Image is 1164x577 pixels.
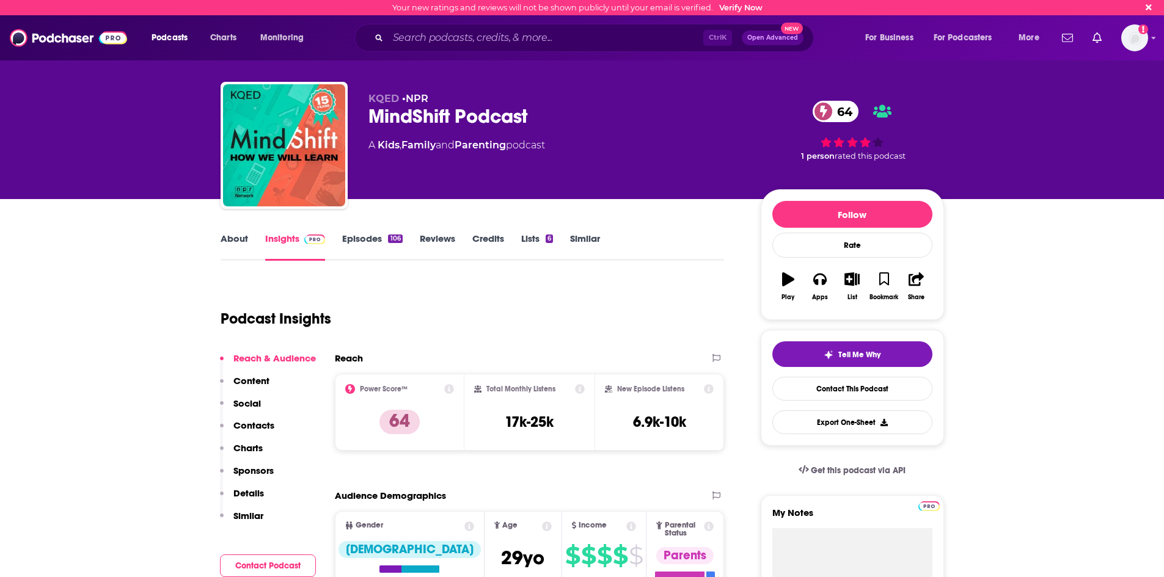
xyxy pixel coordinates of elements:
[233,419,274,431] p: Contacts
[1121,24,1148,51] span: Logged in as mdye
[581,546,596,565] span: $
[220,397,261,420] button: Social
[838,350,880,360] span: Tell Me Why
[824,350,833,360] img: tell me why sparkle
[772,233,932,258] div: Rate
[260,29,304,46] span: Monitoring
[392,3,763,12] div: Your new ratings and reviews will not be shown publicly until your email is verified.
[339,541,481,558] div: [DEMOGRAPHIC_DATA]
[857,28,929,48] button: open menu
[703,30,732,46] span: Ctrl K
[10,26,127,49] img: Podchaser - Follow, Share and Rate Podcasts
[366,24,825,52] div: Search podcasts, credits, & more...
[847,294,857,301] div: List
[368,93,399,104] span: KQED
[436,139,455,151] span: and
[221,233,248,261] a: About
[502,521,518,529] span: Age
[934,29,992,46] span: For Podcasters
[202,28,244,48] a: Charts
[772,377,932,401] a: Contact This Podcast
[143,28,203,48] button: open menu
[781,23,803,34] span: New
[617,385,684,393] h2: New Episode Listens
[233,465,274,476] p: Sponsors
[233,487,264,499] p: Details
[865,29,913,46] span: For Business
[789,455,916,485] a: Get this podcast via API
[772,507,932,528] label: My Notes
[633,413,686,431] h3: 6.9k-10k
[220,465,274,487] button: Sponsors
[772,410,932,434] button: Export One-Sheet
[1121,24,1148,51] button: Show profile menu
[900,264,932,308] button: Share
[486,385,555,393] h2: Total Monthly Listens
[220,352,316,375] button: Reach & Audience
[801,151,835,161] span: 1 person
[472,233,504,261] a: Credits
[233,352,316,364] p: Reach & Audience
[252,28,320,48] button: open menu
[546,234,553,243] div: 6
[378,139,400,151] a: Kids
[360,385,408,393] h2: Power Score™
[772,264,804,308] button: Play
[368,138,545,153] div: A podcast
[388,28,703,48] input: Search podcasts, credits, & more...
[220,419,274,442] button: Contacts
[356,521,383,529] span: Gender
[210,29,236,46] span: Charts
[772,341,932,367] button: tell me why sparkleTell Me Why
[233,442,263,454] p: Charts
[265,233,326,261] a: InsightsPodchaser Pro
[1121,24,1148,51] img: User Profile
[908,294,924,301] div: Share
[223,84,345,206] img: MindShift Podcast
[342,233,402,261] a: Episodes106
[152,29,188,46] span: Podcasts
[597,546,612,565] span: $
[869,294,898,301] div: Bookmark
[1010,28,1055,48] button: open menu
[1088,27,1107,48] a: Show notifications dropdown
[304,234,326,244] img: Podchaser Pro
[220,554,316,577] button: Contact Podcast
[220,442,263,465] button: Charts
[1057,27,1078,48] a: Show notifications dropdown
[781,294,794,301] div: Play
[1138,24,1148,34] svg: Email not verified
[420,233,455,261] a: Reviews
[742,31,803,45] button: Open AdvancedNew
[570,233,600,261] a: Similar
[233,375,269,386] p: Content
[501,546,544,570] span: 29 yo
[825,101,858,122] span: 64
[926,28,1010,48] button: open menu
[505,413,554,431] h3: 17k-25k
[836,264,868,308] button: List
[918,501,940,511] img: Podchaser Pro
[761,93,944,169] div: 64 1 personrated this podcast
[402,93,428,104] span: •
[629,546,643,565] span: $
[406,93,428,104] a: NPR
[221,310,331,328] h1: Podcast Insights
[579,521,607,529] span: Income
[804,264,836,308] button: Apps
[379,410,420,434] p: 64
[868,264,900,308] button: Bookmark
[811,465,906,476] span: Get this podcast via API
[521,233,553,261] a: Lists6
[220,375,269,397] button: Content
[665,521,702,537] span: Parental Status
[747,35,798,41] span: Open Advanced
[1019,29,1039,46] span: More
[388,234,402,243] div: 106
[835,151,906,161] span: rated this podcast
[813,101,858,122] a: 64
[233,397,261,409] p: Social
[401,139,436,151] a: Family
